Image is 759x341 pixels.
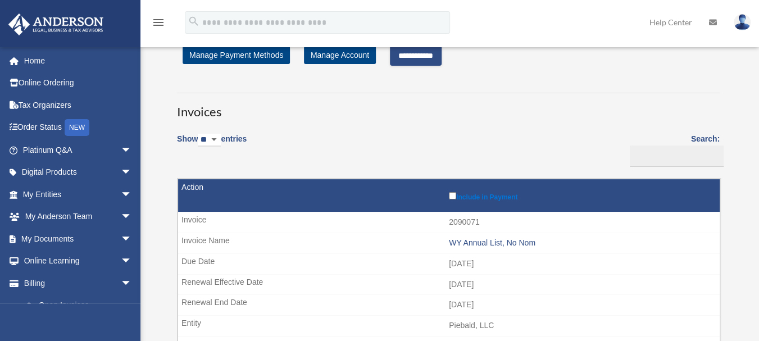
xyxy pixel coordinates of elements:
a: My Entitiesarrow_drop_down [8,183,149,206]
a: menu [152,20,165,29]
div: NEW [65,119,89,136]
a: My Documentsarrow_drop_down [8,228,149,250]
span: arrow_drop_down [121,206,143,229]
a: Online Ordering [8,72,149,94]
span: arrow_drop_down [121,183,143,206]
td: [DATE] [178,274,720,295]
span: arrow_drop_down [121,161,143,184]
td: [DATE] [178,253,720,275]
span: arrow_drop_down [121,139,143,162]
td: Piebald, LLC [178,315,720,337]
a: My Anderson Teamarrow_drop_down [8,206,149,228]
a: Digital Productsarrow_drop_down [8,161,149,184]
a: Platinum Q&Aarrow_drop_down [8,139,149,161]
a: Manage Payment Methods [183,46,290,64]
a: Tax Organizers [8,94,149,116]
i: menu [152,16,165,29]
div: WY Annual List, No Nom [449,238,714,248]
input: Include in Payment [449,192,456,199]
h3: Invoices [177,93,720,121]
a: Manage Account [304,46,376,64]
label: Include in Payment [449,190,714,201]
i: search [188,15,200,28]
a: Order StatusNEW [8,116,149,139]
a: Home [8,49,149,72]
span: $ [33,299,39,313]
label: Search: [626,132,720,167]
input: Search: [630,146,724,167]
td: 2090071 [178,212,720,233]
label: Show entries [177,132,247,158]
span: arrow_drop_down [121,272,143,295]
a: $Open Invoices [16,294,138,317]
img: User Pic [734,14,751,30]
td: [DATE] [178,294,720,316]
select: Showentries [198,134,221,147]
a: Billingarrow_drop_down [8,272,143,294]
span: arrow_drop_down [121,250,143,273]
a: Online Learningarrow_drop_down [8,250,149,272]
img: Anderson Advisors Platinum Portal [5,13,107,35]
span: arrow_drop_down [121,228,143,251]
